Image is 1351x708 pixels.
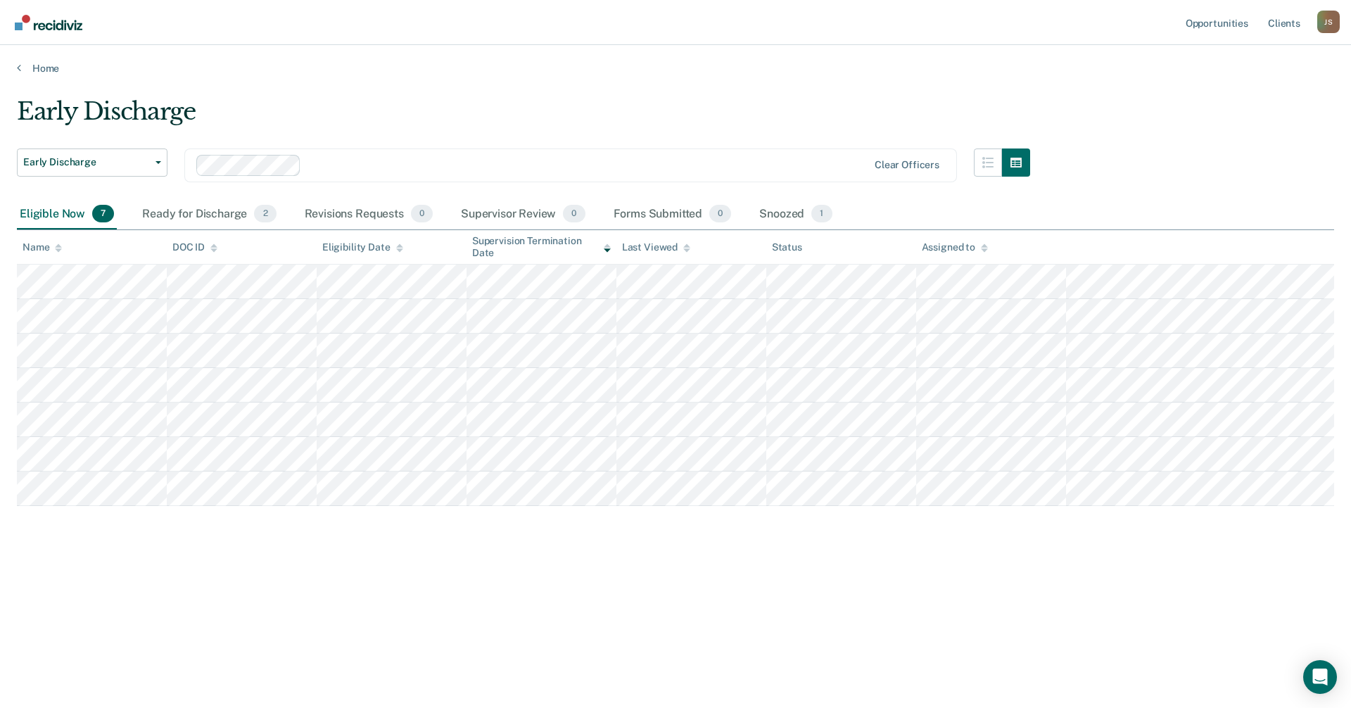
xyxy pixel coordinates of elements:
[15,15,82,30] img: Recidiviz
[1303,660,1337,694] div: Open Intercom Messenger
[254,205,276,223] span: 2
[1317,11,1340,33] button: Profile dropdown button
[23,241,62,253] div: Name
[458,199,588,230] div: Supervisor Review0
[322,241,403,253] div: Eligibility Date
[922,241,988,253] div: Assigned to
[302,199,436,230] div: Revisions Requests0
[709,205,731,223] span: 0
[1317,11,1340,33] div: J S
[811,205,832,223] span: 1
[17,62,1334,75] a: Home
[17,148,167,177] button: Early Discharge
[756,199,835,230] div: Snoozed1
[611,199,735,230] div: Forms Submitted0
[92,205,114,223] span: 7
[622,241,690,253] div: Last Viewed
[411,205,433,223] span: 0
[17,199,117,230] div: Eligible Now7
[17,97,1030,137] div: Early Discharge
[23,156,150,168] span: Early Discharge
[172,241,217,253] div: DOC ID
[563,205,585,223] span: 0
[472,235,611,259] div: Supervision Termination Date
[772,241,802,253] div: Status
[139,199,279,230] div: Ready for Discharge2
[875,159,939,171] div: Clear officers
